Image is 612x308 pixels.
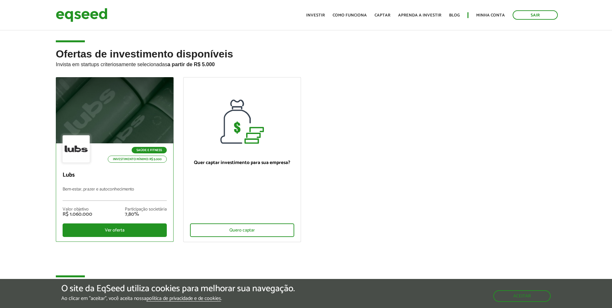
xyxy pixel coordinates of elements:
a: Captar [375,13,390,17]
div: 7,80% [125,212,167,217]
h5: O site da EqSeed utiliza cookies para melhorar sua navegação. [61,284,295,294]
p: Saúde e Fitness [132,147,167,153]
a: política de privacidade e de cookies [146,296,221,302]
a: Investir [306,13,325,17]
p: Ao clicar em "aceitar", você aceita nossa . [61,295,295,302]
p: Bem-estar, prazer e autoconhecimento [63,187,167,201]
p: Invista em startups criteriosamente selecionadas [56,60,556,67]
button: Aceitar [493,290,551,302]
a: Sair [513,10,558,20]
p: Investimento mínimo: R$ 5.000 [108,156,167,163]
div: Valor objetivo [63,207,92,212]
div: Quero captar [190,223,294,237]
h2: Ofertas de investimento disponíveis [56,48,556,77]
a: Quer captar investimento para sua empresa? Quero captar [183,77,301,242]
a: Minha conta [476,13,505,17]
a: Saúde e Fitness Investimento mínimo: R$ 5.000 Lubs Bem-estar, prazer e autoconhecimento Valor obj... [56,77,174,242]
div: Participação societária [125,207,167,212]
img: EqSeed [56,6,107,24]
div: Ver oferta [63,223,167,237]
p: Quer captar investimento para sua empresa? [190,160,294,166]
strong: a partir de R$ 5.000 [167,62,215,67]
p: Lubs [63,172,167,179]
a: Como funciona [333,13,367,17]
div: R$ 1.060.000 [63,212,92,217]
a: Blog [449,13,460,17]
a: Aprenda a investir [398,13,441,17]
